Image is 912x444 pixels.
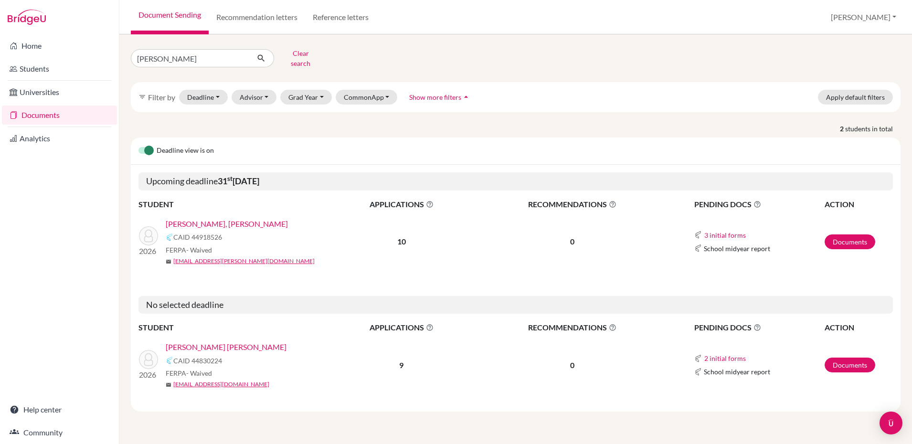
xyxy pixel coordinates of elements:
[232,90,277,105] button: Advisor
[173,356,222,366] span: CAID 44830224
[2,400,117,419] a: Help center
[2,129,117,148] a: Analytics
[138,198,329,211] th: STUDENT
[139,226,158,245] img: Rivera Moncada, Oscar Alejandro
[474,199,671,210] span: RECOMMENDATIONS
[138,172,893,190] h5: Upcoming deadline
[186,246,212,254] span: - Waived
[166,259,171,264] span: mail
[694,368,702,376] img: Common App logo
[218,176,259,186] b: 31 [DATE]
[8,10,46,25] img: Bridge-U
[827,8,901,26] button: [PERSON_NAME]
[845,124,901,134] span: students in total
[694,355,702,362] img: Common App logo
[2,83,117,102] a: Universities
[474,359,671,371] p: 0
[397,237,406,246] b: 10
[694,244,702,252] img: Common App logo
[825,234,875,249] a: Documents
[694,322,824,333] span: PENDING DOCS
[336,90,398,105] button: CommonApp
[704,243,770,254] span: School midyear report
[474,322,671,333] span: RECOMMENDATIONS
[173,232,222,242] span: CAID 44918526
[157,145,214,157] span: Deadline view is on
[166,245,212,255] span: FERPA
[461,92,471,102] i: arrow_drop_up
[704,230,746,241] button: 3 initial forms
[2,106,117,125] a: Documents
[131,49,249,67] input: Find student by name...
[2,59,117,78] a: Students
[166,357,173,364] img: Common App logo
[2,423,117,442] a: Community
[227,175,233,182] sup: st
[138,296,893,314] h5: No selected deadline
[704,353,746,364] button: 2 initial forms
[280,90,332,105] button: Grad Year
[840,124,845,134] strong: 2
[399,360,403,370] b: 9
[704,367,770,377] span: School midyear report
[166,382,171,388] span: mail
[139,350,158,369] img: Rivera Calix, Daniel
[139,245,158,257] p: 2026
[173,257,315,265] a: [EMAIL_ADDRESS][PERSON_NAME][DOMAIN_NAME]
[166,218,288,230] a: [PERSON_NAME], [PERSON_NAME]
[694,199,824,210] span: PENDING DOCS
[138,321,329,334] th: STUDENT
[401,90,479,105] button: Show more filtersarrow_drop_up
[139,369,158,381] p: 2026
[824,321,893,334] th: ACTION
[173,380,269,389] a: [EMAIL_ADDRESS][DOMAIN_NAME]
[166,368,212,378] span: FERPA
[148,93,175,102] span: Filter by
[138,93,146,101] i: filter_list
[409,93,461,101] span: Show more filters
[330,199,473,210] span: APPLICATIONS
[186,369,212,377] span: - Waived
[694,231,702,239] img: Common App logo
[2,36,117,55] a: Home
[824,198,893,211] th: ACTION
[166,341,286,353] a: [PERSON_NAME] [PERSON_NAME]
[166,233,173,241] img: Common App logo
[179,90,228,105] button: Deadline
[825,358,875,372] a: Documents
[880,412,902,434] div: Open Intercom Messenger
[274,46,327,71] button: Clear search
[474,236,671,247] p: 0
[330,322,473,333] span: APPLICATIONS
[818,90,893,105] button: Apply default filters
